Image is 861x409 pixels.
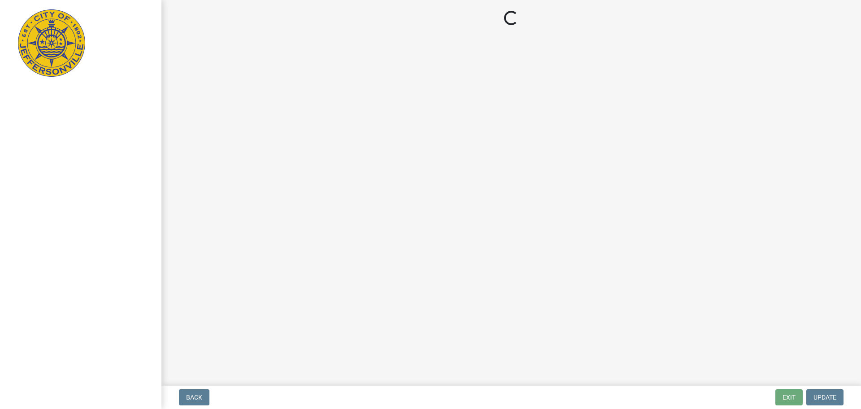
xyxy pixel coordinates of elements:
[179,389,209,405] button: Back
[18,9,85,77] img: City of Jeffersonville, Indiana
[806,389,844,405] button: Update
[775,389,803,405] button: Exit
[186,394,202,401] span: Back
[813,394,836,401] span: Update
